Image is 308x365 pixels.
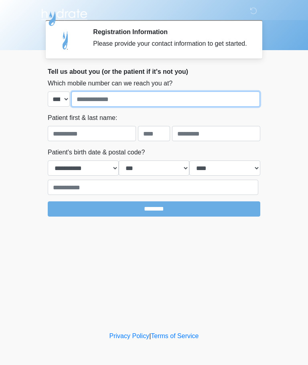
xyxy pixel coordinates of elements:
[48,148,145,157] label: Patient's birth date & postal code?
[48,113,117,123] label: Patient first & last name:
[109,333,150,339] a: Privacy Policy
[54,28,78,52] img: Agent Avatar
[48,68,260,75] h2: Tell us about you (or the patient if it's not you)
[93,39,248,49] div: Please provide your contact information to get started.
[149,333,151,339] a: |
[151,333,199,339] a: Terms of Service
[40,6,89,26] img: Hydrate IV Bar - Arcadia Logo
[48,79,172,88] label: Which mobile number can we reach you at?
